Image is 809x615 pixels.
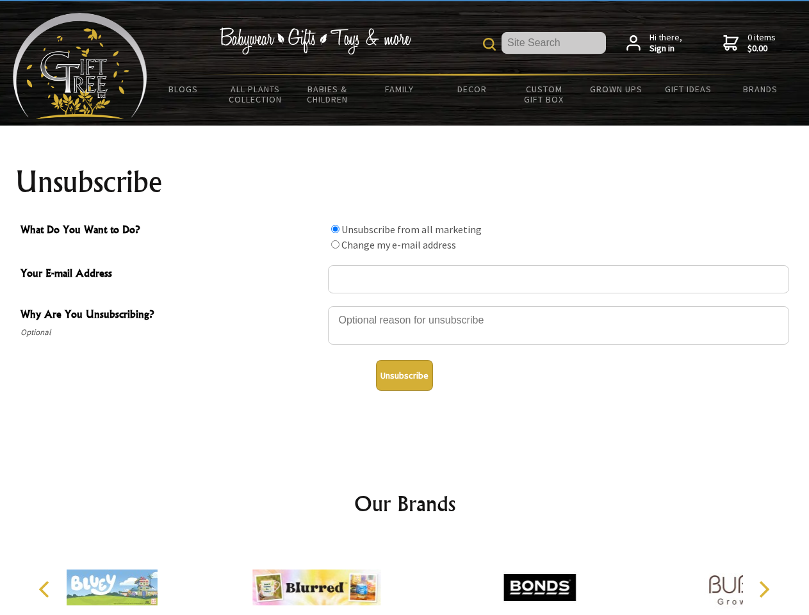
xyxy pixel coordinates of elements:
[20,265,322,284] span: Your E-mail Address
[341,238,456,251] label: Change my e-mail address
[580,76,652,102] a: Grown Ups
[436,76,508,102] a: Decor
[331,225,339,233] input: What Do You Want to Do?
[147,76,220,102] a: BLOGS
[748,31,776,54] span: 0 items
[20,325,322,340] span: Optional
[724,76,797,102] a: Brands
[15,167,794,197] h1: Unsubscribe
[749,575,778,603] button: Next
[32,575,60,603] button: Previous
[20,222,322,240] span: What Do You Want to Do?
[723,32,776,54] a: 0 items$0.00
[748,43,776,54] strong: $0.00
[341,223,482,236] label: Unsubscribe from all marketing
[328,306,789,345] textarea: Why Are You Unsubscribing?
[331,240,339,249] input: What Do You Want to Do?
[376,360,433,391] button: Unsubscribe
[26,488,784,519] h2: Our Brands
[291,76,364,113] a: Babies & Children
[219,28,411,54] img: Babywear - Gifts - Toys & more
[650,32,682,54] span: Hi there,
[652,76,724,102] a: Gift Ideas
[483,38,496,51] img: product search
[626,32,682,54] a: Hi there,Sign in
[502,32,606,54] input: Site Search
[13,13,147,119] img: Babyware - Gifts - Toys and more...
[20,306,322,325] span: Why Are You Unsubscribing?
[508,76,580,113] a: Custom Gift Box
[220,76,292,113] a: All Plants Collection
[650,43,682,54] strong: Sign in
[364,76,436,102] a: Family
[328,265,789,293] input: Your E-mail Address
